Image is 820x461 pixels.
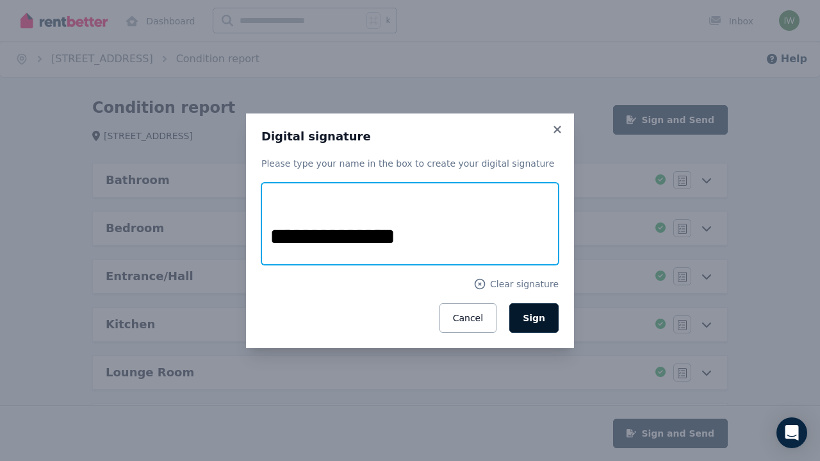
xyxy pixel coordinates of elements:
div: Open Intercom Messenger [776,417,807,448]
button: Sign [509,303,559,333]
span: Clear signature [490,278,559,290]
h3: Digital signature [261,129,559,144]
span: Sign [523,313,545,323]
button: Cancel [439,303,496,333]
p: Please type your name in the box to create your digital signature [261,157,559,170]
